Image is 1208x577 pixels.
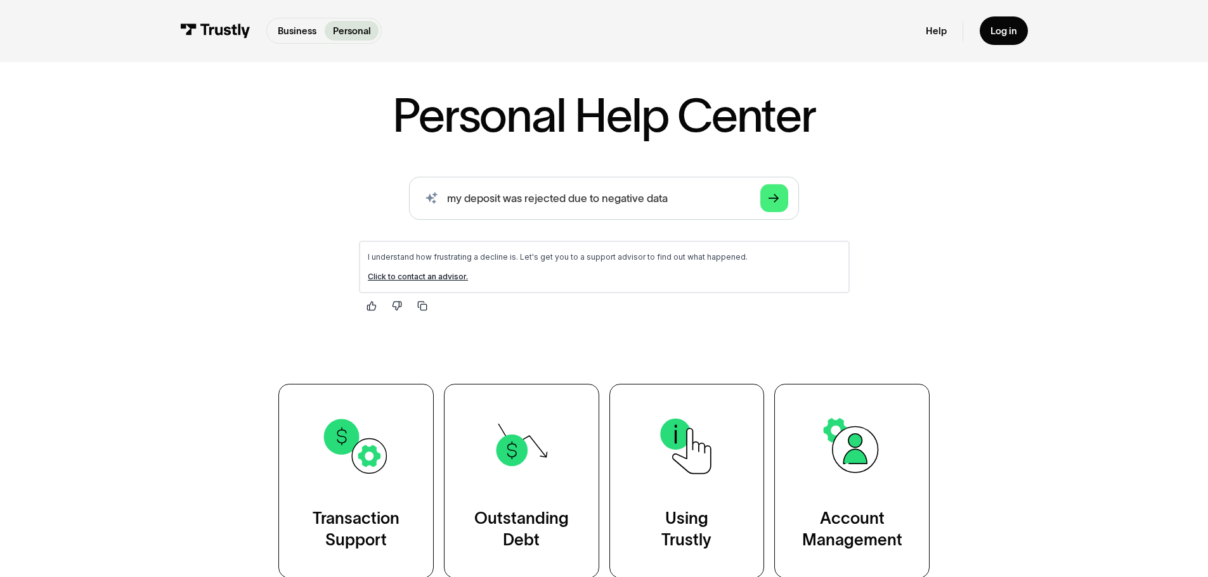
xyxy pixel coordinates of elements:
[990,25,1017,37] div: Log in
[278,24,316,38] p: Business
[25,557,76,573] ul: Language list
[180,23,250,38] img: Trustly Logo
[325,21,379,41] a: Personal
[270,21,324,41] a: Business
[19,22,492,32] p: I understand how frustrating a decline is. Let's get you to a support advisor to find out what ha...
[19,41,119,51] a: Click to contact an advisor.
[474,508,569,551] div: Outstanding Debt
[393,92,815,139] h1: Personal Help Center
[980,16,1028,45] a: Log in
[926,25,947,37] a: Help
[802,508,902,551] div: Account Management
[409,177,799,220] form: Search
[313,508,399,551] div: Transaction Support
[333,24,371,38] p: Personal
[661,508,711,551] div: Using Trustly
[13,556,76,573] aside: Language selected: English (United States)
[409,177,799,220] input: search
